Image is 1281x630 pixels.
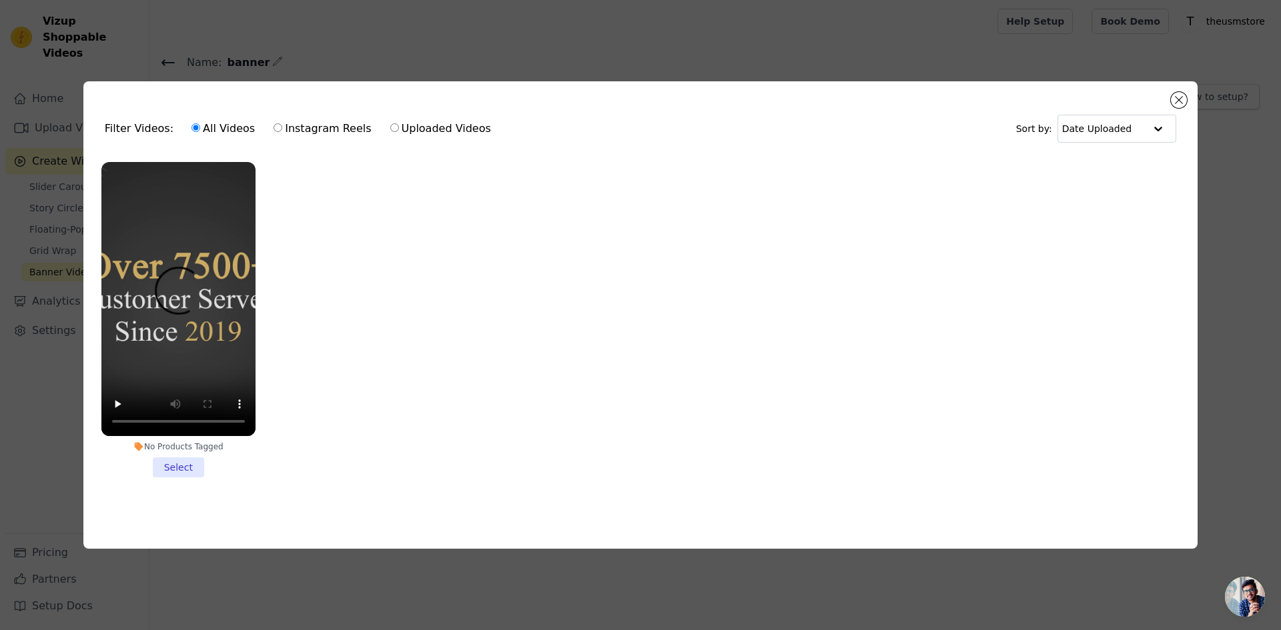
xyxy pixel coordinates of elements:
label: Instagram Reels [273,120,372,137]
div: Open chat [1225,577,1265,617]
button: Close modal [1171,92,1187,108]
div: Filter Videos: [105,113,498,144]
div: No Products Tagged [101,441,256,452]
label: Uploaded Videos [390,120,492,137]
div: Sort by: [1016,115,1177,143]
label: All Videos [191,120,256,137]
